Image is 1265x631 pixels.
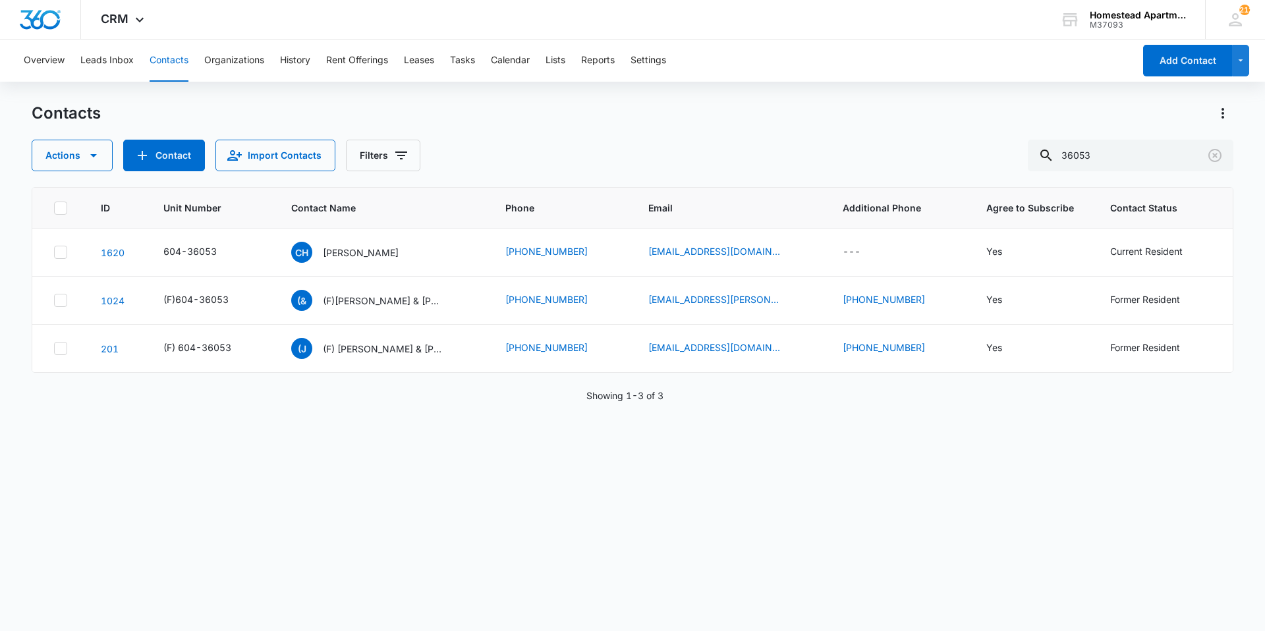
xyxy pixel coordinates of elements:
[843,292,925,306] a: [PHONE_NUMBER]
[123,140,205,171] button: Add Contact
[1212,103,1233,124] button: Actions
[291,201,454,215] span: Contact Name
[986,341,1026,356] div: Agree to Subscribe - Yes - Select to Edit Field
[648,341,780,354] a: [EMAIL_ADDRESS][DOMAIN_NAME]
[150,40,188,82] button: Contacts
[1110,244,1183,258] div: Current Resident
[323,294,441,308] p: (F)[PERSON_NAME] & [PERSON_NAME]
[163,341,255,356] div: Unit Number - (F) 604-36053 - Select to Edit Field
[346,140,420,171] button: Filters
[1143,45,1232,76] button: Add Contact
[1204,145,1225,166] button: Clear
[163,201,260,215] span: Unit Number
[505,292,611,308] div: Phone - (970) 732-7570 - Select to Edit Field
[843,341,949,356] div: Additional Phone - (505) 948-7004 - Select to Edit Field
[505,244,611,260] div: Phone - (970) 534-0085 - Select to Edit Field
[101,295,125,306] a: Navigate to contact details page for (F)Abby & Noah Shoemate
[163,292,252,308] div: Unit Number - (F)604-36053 - Select to Edit Field
[648,292,780,306] a: [EMAIL_ADDRESS][PERSON_NAME][DOMAIN_NAME]
[163,292,229,306] div: (F)604-36053
[491,40,530,82] button: Calendar
[1239,5,1250,15] div: notifications count
[546,40,565,82] button: Lists
[648,244,804,260] div: Email - truelove2alcr@gmail.com - Select to Edit Field
[986,201,1079,215] span: Agree to Subscribe
[1110,201,1193,215] span: Contact Status
[986,341,1002,354] div: Yes
[1110,244,1206,260] div: Contact Status - Current Resident - Select to Edit Field
[80,40,134,82] button: Leads Inbox
[586,389,663,402] p: Showing 1-3 of 3
[291,290,465,311] div: Contact Name - (F)Abby & Noah Shoemate - Select to Edit Field
[986,292,1002,306] div: Yes
[163,244,240,260] div: Unit Number - 604-36053 - Select to Edit Field
[404,40,434,82] button: Leases
[163,341,231,354] div: (F) 604-36053
[204,40,264,82] button: Organizations
[1090,20,1186,30] div: account id
[843,341,925,354] a: [PHONE_NUMBER]
[291,290,312,311] span: (&
[1110,292,1180,306] div: Former Resident
[280,40,310,82] button: History
[101,12,128,26] span: CRM
[986,244,1002,258] div: Yes
[505,244,588,258] a: [PHONE_NUMBER]
[505,341,588,354] a: [PHONE_NUMBER]
[843,292,949,308] div: Additional Phone - (970) 396-3097 - Select to Edit Field
[291,338,465,359] div: Contact Name - (F) Julia Sheesley & Jordan Chicarelli - Select to Edit Field
[1090,10,1186,20] div: account name
[986,244,1026,260] div: Agree to Subscribe - Yes - Select to Edit Field
[215,140,335,171] button: Import Contacts
[101,247,125,258] a: Navigate to contact details page for Crystal Harris
[291,338,312,359] span: (J
[163,244,217,258] div: 604-36053
[648,341,804,356] div: Email - julianna2367@gmail.com - Select to Edit Field
[1239,5,1250,15] span: 212
[1110,341,1204,356] div: Contact Status - Former Resident - Select to Edit Field
[1110,341,1180,354] div: Former Resident
[986,292,1026,308] div: Agree to Subscribe - Yes - Select to Edit Field
[505,201,598,215] span: Phone
[326,40,388,82] button: Rent Offerings
[291,242,312,263] span: CH
[323,342,441,356] p: (F) [PERSON_NAME] & [PERSON_NAME]
[648,292,804,308] div: Email - abby.shoemate@icloud.com - Select to Edit Field
[843,244,884,260] div: Additional Phone - - Select to Edit Field
[581,40,615,82] button: Reports
[24,40,65,82] button: Overview
[843,201,954,215] span: Additional Phone
[1028,140,1233,171] input: Search Contacts
[505,341,611,356] div: Phone - (505) 948-7004 - Select to Edit Field
[648,201,792,215] span: Email
[648,244,780,258] a: [EMAIL_ADDRESS][DOMAIN_NAME]
[101,201,113,215] span: ID
[32,103,101,123] h1: Contacts
[505,292,588,306] a: [PHONE_NUMBER]
[291,242,422,263] div: Contact Name - Crystal Harris - Select to Edit Field
[101,343,119,354] a: Navigate to contact details page for (F) Julia Sheesley & Jordan Chicarelli
[450,40,475,82] button: Tasks
[323,246,399,260] p: [PERSON_NAME]
[32,140,113,171] button: Actions
[843,244,860,260] div: ---
[631,40,666,82] button: Settings
[1110,292,1204,308] div: Contact Status - Former Resident - Select to Edit Field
